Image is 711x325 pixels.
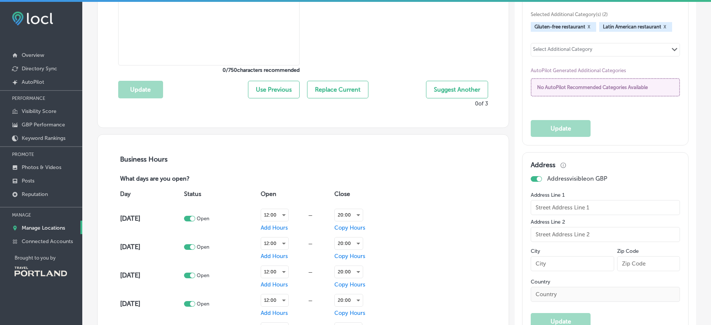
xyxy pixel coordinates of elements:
[531,227,680,242] input: Street Address Line 2
[585,24,592,30] button: X
[547,175,607,182] p: Address visible on GBP
[261,209,288,221] div: 12:00
[617,256,680,271] input: Zip Code
[120,243,182,251] h4: [DATE]
[197,244,209,250] p: Open
[261,294,288,306] div: 12:00
[22,191,48,197] p: Reputation
[261,224,288,231] span: Add Hours
[197,301,209,307] p: Open
[261,237,288,249] div: 12:00
[261,253,288,260] span: Add Hours
[118,183,182,204] th: Day
[120,214,182,223] h4: [DATE]
[289,212,332,218] div: —
[22,238,73,245] p: Connected Accounts
[307,81,368,98] button: Replace Current
[334,253,365,260] span: Copy Hours
[182,183,259,204] th: Status
[22,178,34,184] p: Posts
[261,281,288,288] span: Add Hours
[335,209,363,221] div: 20:00
[603,24,661,30] span: Latin American restaurant
[531,192,680,198] label: Address Line 1
[120,271,182,279] h4: [DATE]
[261,310,288,316] span: Add Hours
[531,120,591,137] button: Update
[22,52,44,58] p: Overview
[533,46,592,55] div: Select Additional Category
[332,183,396,204] th: Close
[531,68,674,73] span: AutoPilot Generated Additional Categories
[335,294,363,306] div: 20:00
[118,81,163,98] button: Update
[531,219,680,225] label: Address Line 2
[15,255,82,261] p: Brought to you by
[531,248,540,254] label: City
[475,100,488,107] p: 0 of 3
[334,310,365,316] span: Copy Hours
[197,273,209,278] p: Open
[426,81,488,98] button: Suggest Another
[537,85,648,90] span: No AutoPilot Recommended Categories Available
[289,298,332,303] div: —
[334,281,365,288] span: Copy Hours
[197,216,209,221] p: Open
[22,108,56,114] p: Visibility Score
[259,183,332,204] th: Open
[534,24,585,30] span: Gluten-free restaurant
[22,65,57,72] p: Directory Sync
[617,248,639,254] label: Zip Code
[531,161,555,169] h3: Address
[334,224,365,231] span: Copy Hours
[15,267,67,276] img: Travel Portland
[118,175,243,183] p: What days are you open?
[531,12,674,17] span: Selected Additional Category(s) (2)
[22,164,61,171] p: Photos & Videos
[531,279,680,285] label: Country
[12,12,53,25] img: fda3e92497d09a02dc62c9cd864e3231.png
[335,266,363,278] div: 20:00
[335,237,363,249] div: 20:00
[289,241,332,246] div: —
[531,287,680,302] input: Country
[531,200,680,215] input: Street Address Line 1
[22,122,65,128] p: GBP Performance
[661,24,668,30] button: X
[289,269,332,275] div: —
[261,266,288,278] div: 12:00
[120,300,182,308] h4: [DATE]
[22,225,65,231] p: Manage Locations
[531,256,614,271] input: City
[248,81,300,98] button: Use Previous
[22,135,65,141] p: Keyword Rankings
[118,67,300,73] label: 0 / 750 characters recommended
[118,155,488,163] h3: Business Hours
[22,79,44,85] p: AutoPilot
